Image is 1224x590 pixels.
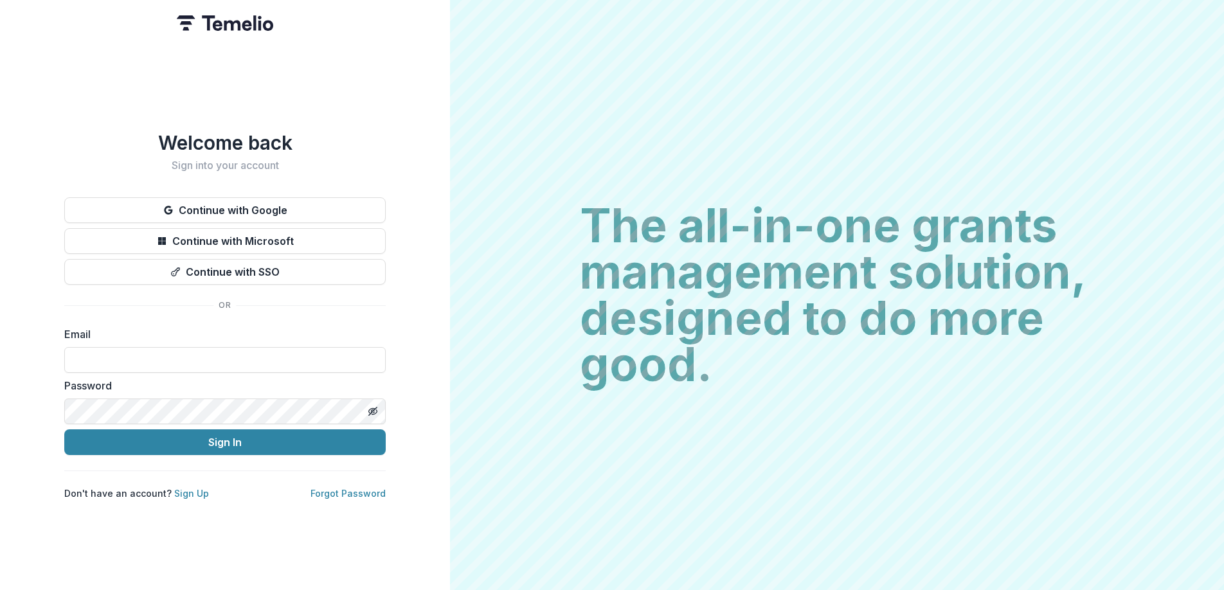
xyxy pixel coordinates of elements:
button: Continue with Google [64,197,386,223]
a: Sign Up [174,488,209,499]
label: Email [64,326,378,342]
h2: Sign into your account [64,159,386,172]
button: Continue with SSO [64,259,386,285]
a: Forgot Password [310,488,386,499]
button: Toggle password visibility [363,401,383,422]
p: Don't have an account? [64,487,209,500]
img: Temelio [177,15,273,31]
button: Continue with Microsoft [64,228,386,254]
button: Sign In [64,429,386,455]
label: Password [64,378,378,393]
h1: Welcome back [64,131,386,154]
